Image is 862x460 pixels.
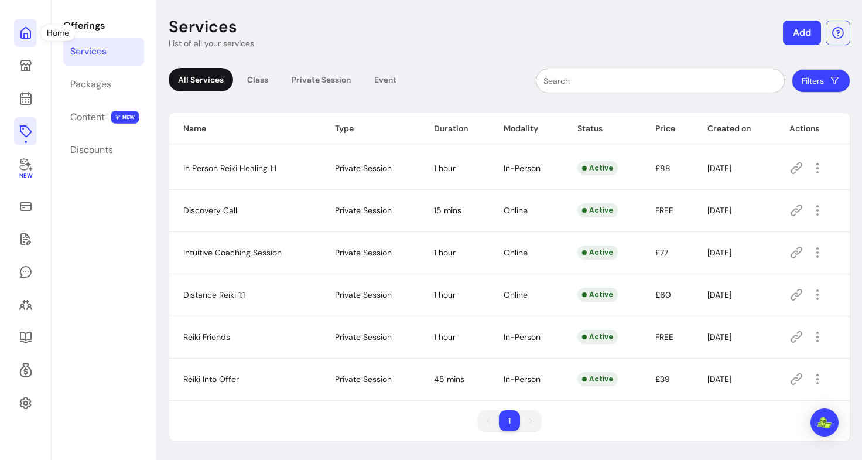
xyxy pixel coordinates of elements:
span: 15 mins [434,205,461,216]
span: [DATE] [707,289,731,300]
span: [DATE] [707,163,731,173]
a: Sales [14,192,37,220]
span: £39 [655,374,670,384]
a: Refer & Earn [14,356,37,384]
span: Online [504,205,528,216]
div: Active [577,246,618,260]
th: Modality [490,113,563,144]
span: 1 hour [434,289,456,300]
span: In-Person [504,332,541,342]
a: Home [14,19,37,47]
span: £77 [655,247,668,258]
button: Filters [792,69,850,93]
span: [DATE] [707,247,731,258]
span: 1 hour [434,247,456,258]
p: List of all your services [169,38,254,49]
span: In Person Reiki Healing 1:1 [183,163,276,173]
a: Resources [14,323,37,352]
button: Add [783,21,821,45]
span: [DATE] [707,332,731,342]
span: 45 mins [434,374,464,384]
span: New [19,172,32,180]
span: £88 [655,163,671,173]
span: Reiki Into Offer [183,374,239,384]
span: FREE [655,205,673,216]
div: Active [577,161,618,175]
a: My Messages [14,258,37,286]
span: Private Session [335,163,392,173]
span: Private Session [335,332,392,342]
span: [DATE] [707,374,731,384]
th: Actions [775,113,850,144]
th: Status [563,113,641,144]
span: Reiki Friends [183,332,230,342]
a: My Page [14,52,37,80]
div: Packages [70,77,111,91]
span: Intuitive Coaching Session [183,247,282,258]
span: [DATE] [707,205,731,216]
span: 1 hour [434,332,456,342]
a: Discounts [63,136,144,164]
div: Content [70,110,105,124]
span: Discovery Call [183,205,237,216]
a: Packages [63,70,144,98]
div: Services [70,45,107,59]
span: FREE [655,332,673,342]
nav: pagination navigation [472,404,547,437]
div: Active [577,288,618,302]
p: Offerings [63,19,144,33]
div: Active [577,372,618,386]
span: In-Person [504,374,541,384]
input: Search [543,75,777,87]
span: Private Session [335,289,392,300]
p: Services [169,16,237,38]
div: Home [41,25,75,41]
span: In-Person [504,163,541,173]
span: Private Session [335,374,392,384]
div: All Services [169,68,233,91]
a: New [14,150,37,188]
th: Created on [693,113,775,144]
a: Offerings [14,117,37,145]
div: Open Intercom Messenger [810,408,839,437]
span: Online [504,289,528,300]
a: Waivers [14,225,37,253]
span: Private Session [335,247,392,258]
span: £60 [655,289,671,300]
a: Clients [14,291,37,319]
span: Distance Reiki 1:1 [183,289,245,300]
span: Online [504,247,528,258]
span: Private Session [335,205,392,216]
a: Services [63,38,144,66]
div: Active [577,203,618,217]
div: Class [238,68,278,91]
div: Active [577,330,618,344]
div: Private Session [282,68,360,91]
li: pagination item 1 active [499,410,520,431]
th: Duration [420,113,490,144]
a: Settings [14,389,37,417]
span: 1 hour [434,163,456,173]
a: Content NEW [63,103,144,131]
th: Price [641,113,693,144]
th: Name [169,113,321,144]
span: NEW [111,111,139,124]
a: Calendar [14,84,37,113]
th: Type [321,113,420,144]
div: Event [365,68,406,91]
div: Discounts [70,143,113,157]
